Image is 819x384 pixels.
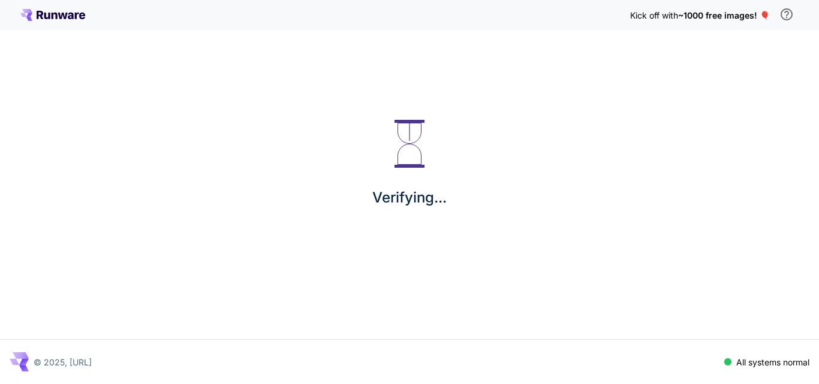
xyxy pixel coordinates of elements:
span: Kick off with [630,10,678,20]
button: In order to qualify for free credit, you need to sign up with a business email address and click ... [775,2,799,26]
span: ~1000 free images! 🎈 [678,10,770,20]
p: © 2025, [URL] [34,356,92,368]
p: All systems normal [736,356,809,368]
p: Verifying... [372,187,447,208]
